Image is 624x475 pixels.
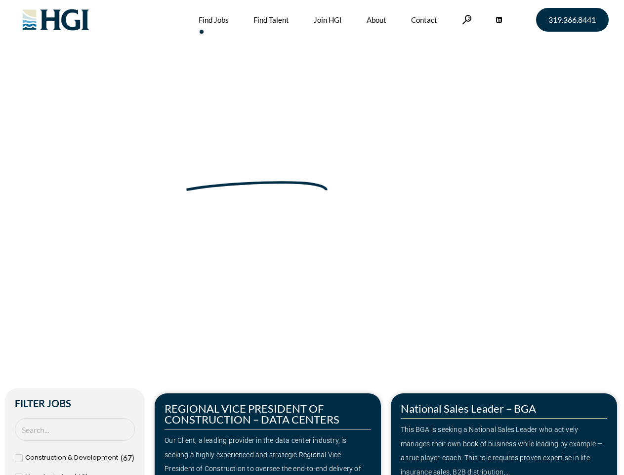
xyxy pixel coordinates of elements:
span: 319.366.8441 [548,16,596,24]
span: » [36,199,76,209]
span: Construction & Development [25,451,118,465]
input: Search Job [15,418,135,441]
span: ( [121,453,123,462]
a: REGIONAL VICE PRESIDENT OF CONSTRUCTION – DATA CENTERS [165,402,339,426]
span: Next Move [184,153,330,186]
span: 67 [123,453,132,462]
a: Search [462,15,472,24]
span: ) [132,453,134,462]
h2: Filter Jobs [15,398,135,408]
a: National Sales Leader – BGA [401,402,536,415]
a: Home [36,199,56,209]
span: Make Your [36,152,178,188]
a: 319.366.8441 [536,8,609,32]
span: Jobs [60,199,76,209]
